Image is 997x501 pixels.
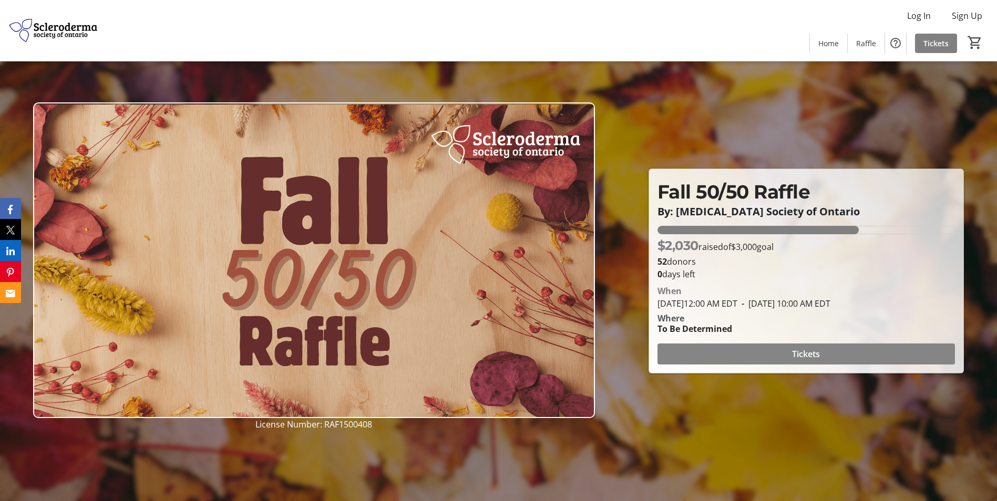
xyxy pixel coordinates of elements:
[818,38,839,49] span: Home
[657,256,667,267] b: 52
[6,4,100,57] img: Scleroderma Society of Ontario's Logo
[657,343,955,364] button: Tickets
[657,255,955,268] p: donors
[255,419,372,430] span: License Number: RAF1500408
[657,268,955,280] p: days left
[810,34,847,53] a: Home
[848,34,885,53] a: Raffle
[657,285,682,297] div: When
[657,268,662,280] span: 0
[657,314,684,322] div: Where
[965,33,984,52] button: Cart
[657,226,955,234] div: 67.66666666666666% of fundraising goal reached
[899,7,939,24] button: Log In
[792,348,820,360] span: Tickets
[33,102,595,418] img: Campaign CTA Media Photo
[907,9,931,22] span: Log In
[737,298,830,309] span: [DATE] 10:00 AM EDT
[737,298,748,309] span: -
[856,38,876,49] span: Raffle
[731,241,757,253] span: $3,000
[885,33,906,54] button: Help
[657,238,698,253] span: $2,030
[915,34,957,53] a: Tickets
[952,9,982,22] span: Sign Up
[943,7,991,24] button: Sign Up
[657,322,732,335] div: To Be Determined
[923,38,949,49] span: Tickets
[657,236,774,255] p: raised of goal
[657,298,737,309] span: [DATE] 12:00 AM EDT
[657,180,810,203] span: Fall 50/50 Raffle
[657,206,955,217] p: By: [MEDICAL_DATA] Society of Ontario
